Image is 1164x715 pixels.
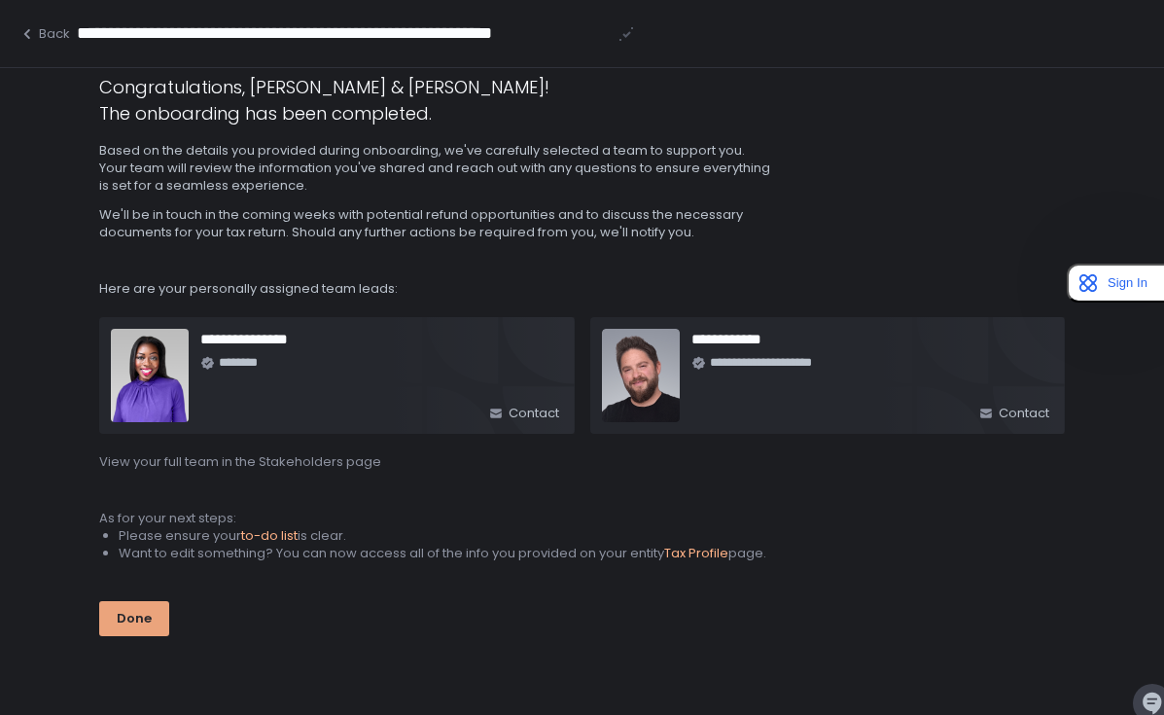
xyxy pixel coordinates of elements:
[241,526,298,545] span: to-do list
[99,74,1066,100] h1: Congratulations, [PERSON_NAME] & [PERSON_NAME]!
[99,142,772,195] span: Based on the details you provided during onboarding, we've carefully selected a team to support y...
[119,526,346,545] span: Please ensure your is clear.
[19,25,70,43] button: Back
[117,610,152,627] div: Done
[99,280,1066,298] span: Here are your personally assigned team leads:
[99,206,772,241] span: We'll be in touch in the coming weeks with potential refund opportunities and to discuss the nece...
[99,453,381,471] button: View your full team in the Stakeholders page
[99,509,236,527] span: As for your next steps:
[119,544,766,562] span: Want to edit something? You can now access all of the info you provided on your entity page.
[664,544,728,562] span: Tax Profile
[99,100,1066,126] h1: The onboarding has been completed.
[99,601,169,636] button: Done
